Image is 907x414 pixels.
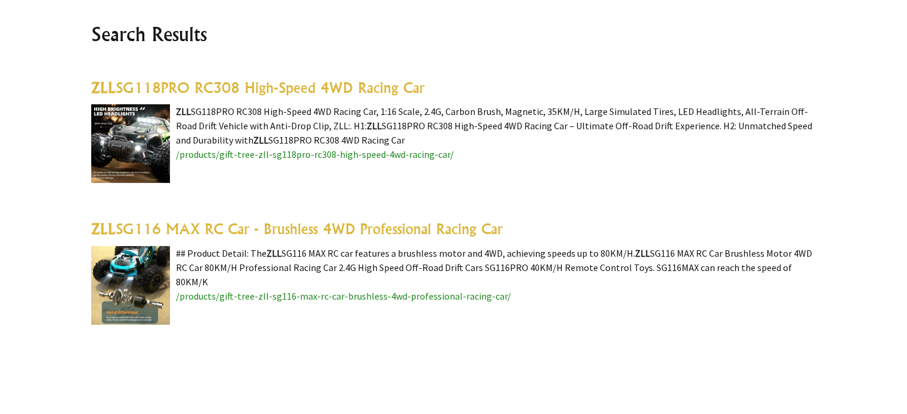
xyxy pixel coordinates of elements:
[267,247,281,259] highlight: ZLL
[91,220,116,238] highlight: ZLL
[253,134,268,146] highlight: ZLL
[176,105,191,117] highlight: ZLL
[91,79,116,97] highlight: ZLL
[91,20,816,48] h2: Search Results
[367,120,382,132] highlight: ZLL
[635,247,650,259] highlight: ZLL
[91,78,816,339] div: SG118PRO RC308 High-Speed 4WD Racing Car, 1:16 Scale, 2.4G, Carbon Brush, Magnetic, 35KM/H, Large...
[91,220,503,238] a: ZLLSG116 MAX RC Car - Brushless 4WD Professional Racing Car
[91,246,170,325] img: ZLL SG116 MAX RC Car - Brushless 4WD Professional Racing Car
[91,104,170,183] img: ZLL SG118PRO RC308 High-Speed 4WD Racing Car
[176,290,511,302] a: /products/gift-tree-zll-sg116-max-rc-car-brushless-4wd-professional-racing-car/
[91,79,425,97] a: ZLLSG118PRO RC308 High-Speed 4WD Racing Car
[176,148,454,160] a: /products/gift-tree-zll-sg118pro-rc308-high-speed-4wd-racing-car/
